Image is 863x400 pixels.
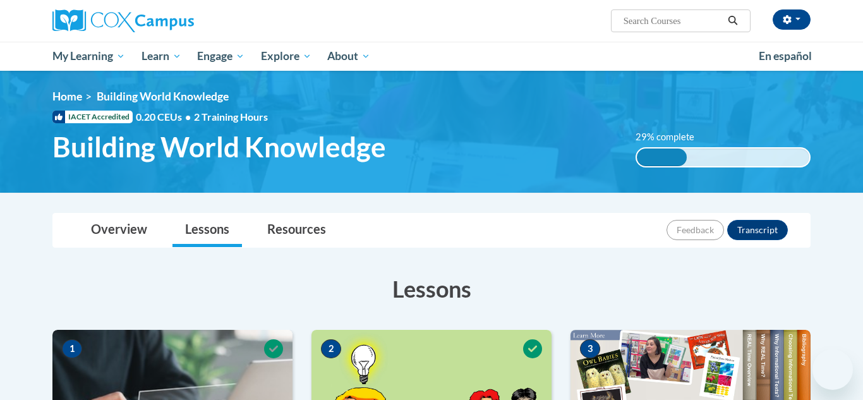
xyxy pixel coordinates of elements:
a: Cox Campus [52,9,293,32]
img: Cox Campus [52,9,194,32]
button: Feedback [667,220,724,240]
span: Building World Knowledge [52,130,386,164]
span: En español [759,49,812,63]
a: Engage [189,42,253,71]
span: 2 Training Hours [194,111,268,123]
span: Engage [197,49,244,64]
div: 29% complete [637,148,687,166]
span: 1 [62,339,82,358]
span: Building World Knowledge [97,90,229,103]
button: Search [723,13,742,28]
a: About [320,42,379,71]
button: Transcript [727,220,788,240]
a: My Learning [44,42,133,71]
a: Overview [78,214,160,247]
div: Main menu [33,42,830,71]
a: Learn [133,42,190,71]
a: En español [751,43,820,70]
label: 29% complete [636,130,708,144]
input: Search Courses [622,13,723,28]
a: Home [52,90,82,103]
a: Explore [253,42,320,71]
span: 3 [580,339,600,358]
span: About [327,49,370,64]
a: Lessons [172,214,242,247]
span: Learn [142,49,181,64]
span: 0.20 CEUs [136,110,194,124]
span: Explore [261,49,311,64]
h3: Lessons [52,273,811,305]
a: Resources [255,214,339,247]
span: 2 [321,339,341,358]
span: IACET Accredited [52,111,133,123]
span: My Learning [52,49,125,64]
button: Account Settings [773,9,811,30]
iframe: Button to launch messaging window [812,349,853,390]
span: • [185,111,191,123]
